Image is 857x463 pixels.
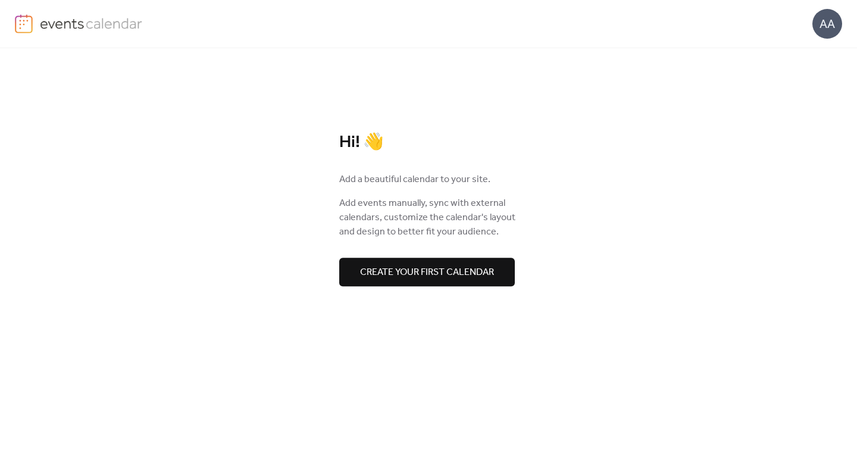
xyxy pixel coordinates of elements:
[360,265,494,280] span: Create your first calendar
[339,258,515,286] button: Create your first calendar
[15,14,33,33] img: logo
[339,132,518,153] div: Hi! 👋
[40,14,143,32] img: logo-type
[339,173,490,187] span: Add a beautiful calendar to your site.
[812,9,842,39] div: AA
[339,196,518,239] span: Add events manually, sync with external calendars, customize the calendar's layout and design to ...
